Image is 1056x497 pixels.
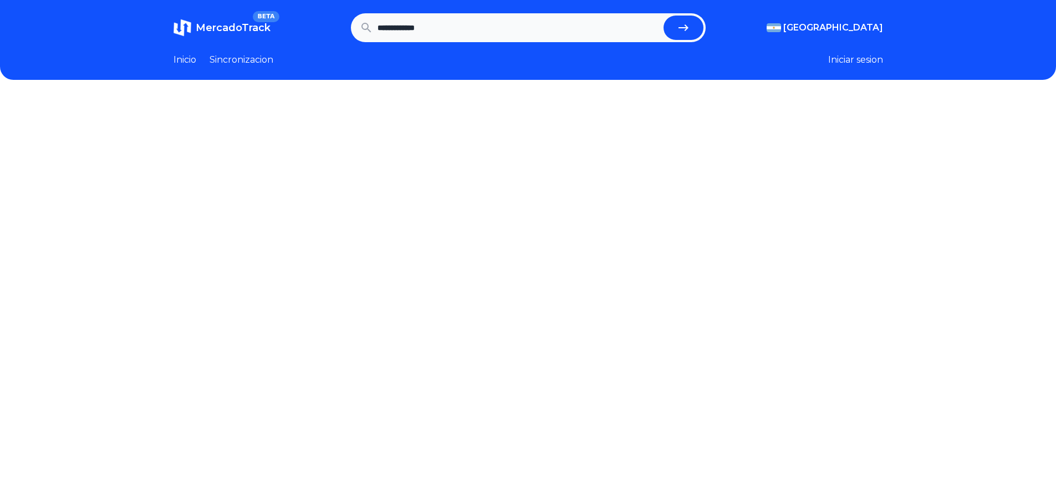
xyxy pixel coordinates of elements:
img: MercadoTrack [174,19,191,37]
button: Iniciar sesion [828,53,883,67]
img: Argentina [767,23,781,32]
button: [GEOGRAPHIC_DATA] [767,21,883,34]
a: Sincronizacion [210,53,273,67]
a: Inicio [174,53,196,67]
span: MercadoTrack [196,22,271,34]
a: MercadoTrackBETA [174,19,271,37]
span: BETA [253,11,279,22]
span: [GEOGRAPHIC_DATA] [783,21,883,34]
